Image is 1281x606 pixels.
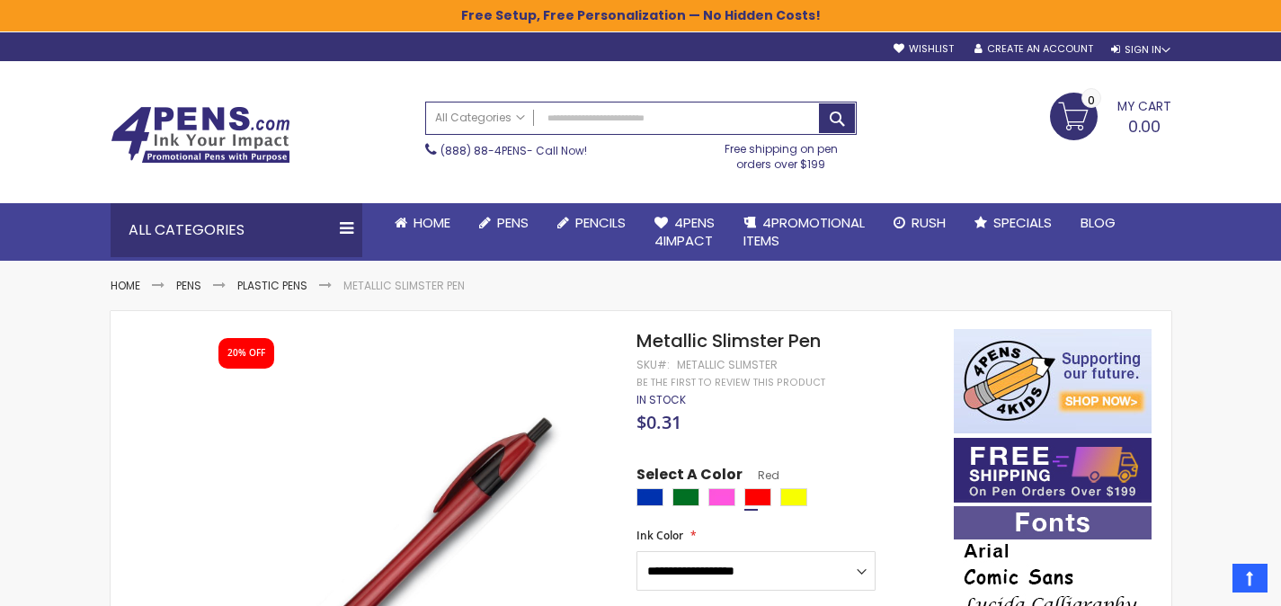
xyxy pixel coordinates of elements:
span: 0 [1088,92,1095,109]
a: Be the first to review this product [636,376,825,389]
span: Select A Color [636,465,743,489]
span: Blog [1081,213,1116,232]
a: Blog [1066,203,1130,243]
span: - Call Now! [440,143,587,158]
div: Availability [636,393,686,407]
a: Pens [465,203,543,243]
div: Green [672,488,699,506]
a: Create an Account [974,42,1093,56]
span: Home [414,213,450,232]
span: Metallic Slimster Pen [636,328,821,353]
div: Pink [708,488,735,506]
strong: SKU [636,357,670,372]
a: 4PROMOTIONALITEMS [729,203,879,262]
div: Metallic Slimster [677,358,778,372]
a: Pens [176,278,201,293]
span: $0.31 [636,410,681,434]
div: Red [744,488,771,506]
a: Rush [879,203,960,243]
div: Free shipping on pen orders over $199 [706,135,857,171]
span: Pencils [575,213,626,232]
a: Top [1232,564,1268,593]
a: All Categories [426,102,534,132]
a: Plastic Pens [237,278,307,293]
span: Pens [497,213,529,232]
span: 4Pens 4impact [654,213,715,250]
div: All Categories [111,203,362,257]
a: Wishlist [894,42,954,56]
span: All Categories [435,111,525,125]
a: 0.00 0 [1050,93,1171,138]
img: 4pens 4 kids [954,329,1152,433]
span: 0.00 [1128,115,1161,138]
span: Ink Color [636,528,683,543]
img: 4Pens Custom Pens and Promotional Products [111,106,290,164]
a: (888) 88-4PENS [440,143,527,158]
li: Metallic Slimster Pen [343,279,465,293]
span: Specials [993,213,1052,232]
div: Blue [636,488,663,506]
span: 4PROMOTIONAL ITEMS [743,213,865,250]
span: In stock [636,392,686,407]
a: 4Pens4impact [640,203,729,262]
div: Yellow [780,488,807,506]
a: Home [380,203,465,243]
span: Red [743,468,779,483]
div: 20% OFF [227,347,265,360]
a: Pencils [543,203,640,243]
img: Free shipping on orders over $199 [954,438,1152,503]
a: Specials [960,203,1066,243]
div: Sign In [1111,43,1170,57]
a: Home [111,278,140,293]
span: Rush [912,213,946,232]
